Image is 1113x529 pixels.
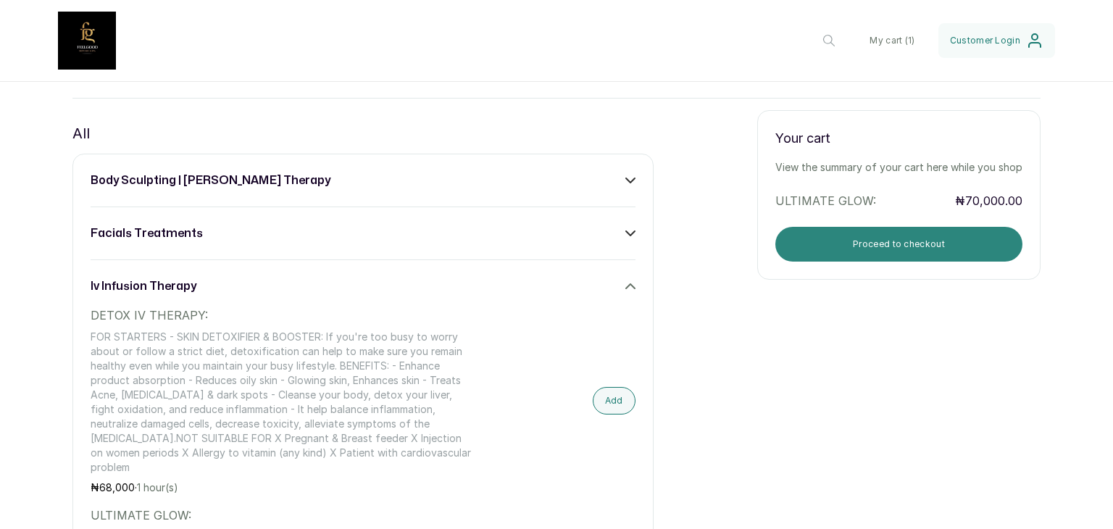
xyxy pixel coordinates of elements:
[91,507,472,524] p: ULTIMATE GLOW:
[91,225,203,242] h3: facials treatments
[593,387,635,415] button: Add
[72,122,90,145] p: All
[775,128,1022,149] p: Your cart
[938,23,1055,58] button: Customer Login
[950,35,1020,46] span: Customer Login
[99,481,135,493] span: 68,000
[91,480,472,495] p: ₦ ·
[955,192,1022,209] p: ₦70,000.00
[775,160,1022,175] p: View the summary of your cart here while you shop
[91,307,472,324] p: DETOX IV THERAPY:
[58,12,116,70] img: business logo
[91,278,196,295] h3: iv infusion therapy
[91,172,330,189] h3: body sculpting | [PERSON_NAME] therapy
[858,23,926,58] button: My cart (1)
[775,192,949,209] p: ULTIMATE GLOW:
[91,330,472,475] p: FOR STARTERS - SKIN DETOXIFIER & BOOSTER: If you're too busy to worry about or follow a strict di...
[775,227,1022,262] button: Proceed to checkout
[137,481,178,493] span: 1 hour(s)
